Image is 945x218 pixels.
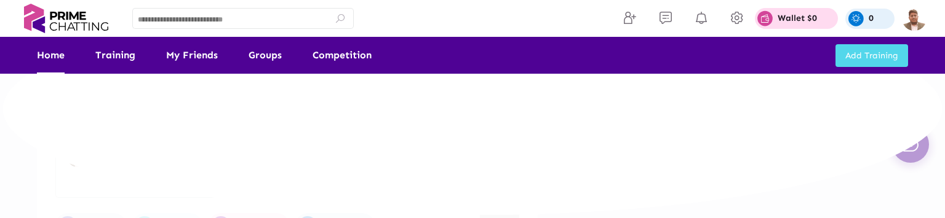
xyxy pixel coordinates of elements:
[166,37,218,74] a: My Friends
[902,6,927,31] img: img
[313,37,372,74] a: Competition
[845,50,898,61] span: Add Training
[249,37,282,74] a: Groups
[778,14,817,23] p: Wallet $0
[835,44,908,67] button: Add Training
[37,37,65,74] a: Home
[95,37,135,74] a: Training
[869,14,874,23] p: 0
[18,4,114,33] img: logo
